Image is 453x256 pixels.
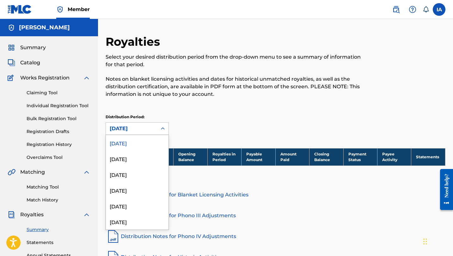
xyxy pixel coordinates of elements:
[68,6,90,13] span: Member
[106,75,367,98] p: Notes on blanket licensing activities and dates for historical unmatched royalties, as well as th...
[8,74,16,82] img: Works Registration
[27,197,90,203] a: Match History
[174,148,207,166] th: Opening Balance
[8,5,32,14] img: MLC Logo
[27,90,90,96] a: Claiming Tool
[106,151,168,166] div: [DATE]
[8,59,40,67] a: CatalogCatalog
[27,102,90,109] a: Individual Registration Tool
[106,114,169,120] p: Distribution Period:
[27,141,90,148] a: Registration History
[27,226,90,233] a: Summary
[390,3,402,16] a: Public Search
[56,6,64,13] img: Top Rightsholder
[110,125,153,132] div: [DATE]
[435,164,453,215] iframe: Resource Center
[392,6,400,13] img: search
[106,198,168,214] div: [DATE]
[8,59,15,67] img: Catalog
[83,211,90,218] img: expand
[411,148,445,166] th: Statements
[106,187,445,202] a: Distribution Notes for Blanket Licensing Activities
[421,226,453,256] iframe: Chat Widget
[8,211,15,218] img: Royalties
[106,166,168,182] div: [DATE]
[309,148,343,166] th: Closing Balance
[409,6,416,13] img: help
[106,35,163,49] h2: Royalties
[106,135,168,151] div: [DATE]
[433,3,445,16] div: User Menu
[423,232,427,251] div: Drag
[20,44,46,51] span: Summary
[19,24,70,31] h5: Ivane Archvadze
[106,214,168,230] div: [DATE]
[242,148,275,166] th: Payable Amount
[20,74,70,82] span: Works Registration
[8,44,46,51] a: SummarySummary
[27,115,90,122] a: Bulk Registration Tool
[423,6,429,13] div: Notifications
[406,3,419,16] div: Help
[27,239,90,246] a: Statements
[83,168,90,176] img: expand
[8,44,15,51] img: Summary
[377,148,411,166] th: Payee Activity
[8,168,15,176] img: Matching
[207,148,241,166] th: Royalties in Period
[20,59,40,67] span: Catalog
[106,182,168,198] div: [DATE]
[20,168,45,176] span: Matching
[275,148,309,166] th: Amount Paid
[27,128,90,135] a: Registration Drafts
[27,154,90,161] a: Overclaims Tool
[27,184,90,190] a: Matching Tool
[8,24,15,32] img: Accounts
[106,229,445,244] a: Distribution Notes for Phono IV Adjustments
[106,208,445,223] a: Distribution Notes for Phono III Adjustments
[106,229,121,244] img: pdf
[20,211,44,218] span: Royalties
[106,53,367,68] p: Select your desired distribution period from the drop-down menu to see a summary of information f...
[83,74,90,82] img: expand
[343,148,377,166] th: Payment Status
